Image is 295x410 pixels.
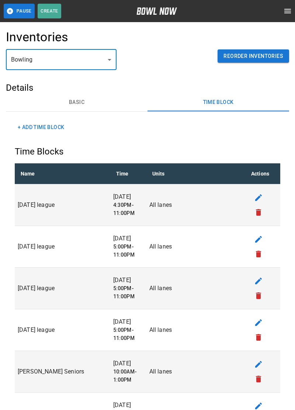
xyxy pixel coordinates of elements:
[113,192,146,201] p: [DATE]
[18,284,110,293] p: [DATE] league
[149,201,245,209] p: All lanes
[136,7,177,15] img: logo
[38,4,61,18] button: Create
[15,163,110,184] th: Name
[113,276,146,285] p: [DATE]
[147,94,289,111] button: Time Block
[6,94,289,111] div: basic tabs example
[251,232,266,247] button: edit
[113,234,146,243] p: [DATE]
[113,326,146,343] h6: 5:00PM-11:00PM
[149,326,245,334] p: All lanes
[251,288,266,303] button: remove
[251,247,266,261] button: remove
[18,242,110,251] p: [DATE] league
[251,330,266,345] button: remove
[18,201,110,209] p: [DATE] league
[18,367,110,376] p: [PERSON_NAME] Seniors
[149,242,245,251] p: All lanes
[113,201,146,218] h6: 4:30PM-11:00PM
[6,29,69,45] h4: Inventories
[245,163,280,184] th: Actions
[149,367,245,376] p: All lanes
[251,357,266,372] button: edit
[113,401,146,410] p: [DATE]
[113,243,146,259] h6: 5:00PM-11:00PM
[251,372,266,386] button: remove
[280,4,295,18] button: open drawer
[110,163,146,184] th: Time
[6,82,289,94] h5: Details
[149,284,245,293] p: All lanes
[251,315,266,330] button: edit
[113,317,146,326] p: [DATE]
[251,190,266,205] button: edit
[218,49,289,63] button: Reorder Inventories
[251,274,266,288] button: edit
[18,326,110,334] p: [DATE] league
[251,205,266,220] button: remove
[113,359,146,368] p: [DATE]
[6,94,147,111] button: Basic
[15,121,67,134] button: + Add Time Block
[113,368,146,384] h6: 10:00AM-1:00PM
[15,146,280,157] h5: Time Blocks
[146,163,245,184] th: Units
[4,4,35,18] button: Pause
[6,49,117,70] div: Bowling
[113,285,146,301] h6: 5:00PM-11:00PM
